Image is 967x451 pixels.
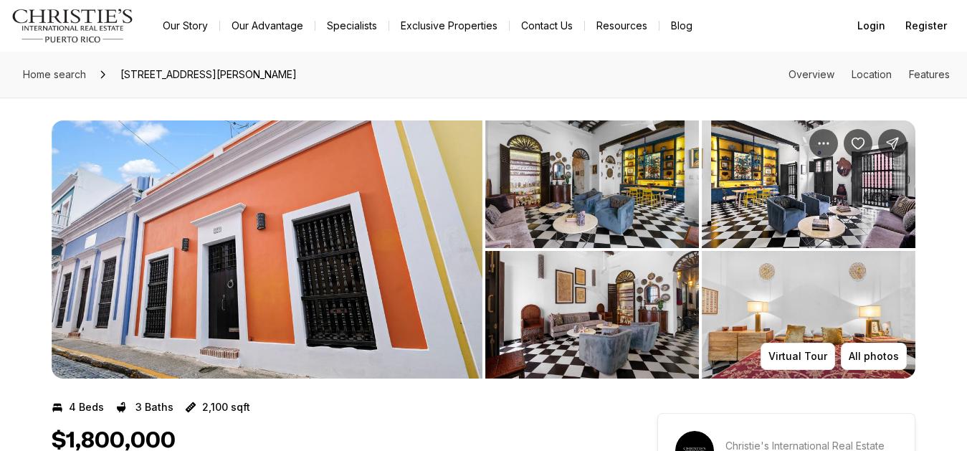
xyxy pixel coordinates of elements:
[485,120,699,248] button: View image gallery
[135,402,173,413] p: 3 Baths
[909,68,950,80] a: Skip to: Features
[389,16,509,36] a: Exclusive Properties
[23,68,86,80] span: Home search
[768,351,827,362] p: Virtual Tour
[69,402,104,413] p: 4 Beds
[761,343,835,370] button: Virtual Tour
[789,69,950,80] nav: Page section menu
[485,120,916,379] li: 2 of 8
[315,16,389,36] a: Specialists
[702,251,915,379] button: View image gallery
[857,20,885,32] span: Login
[789,68,834,80] a: Skip to: Overview
[151,16,219,36] a: Our Story
[702,120,915,248] button: View image gallery
[849,11,894,40] button: Login
[852,68,892,80] a: Skip to: Location
[809,129,838,158] button: Property options
[841,343,907,370] button: All photos
[52,120,915,379] div: Listing Photos
[897,11,956,40] button: Register
[878,129,907,158] button: Share Property: 257 CALLE SAN SEBASTIAN
[17,63,92,86] a: Home search
[849,351,899,362] p: All photos
[905,20,947,32] span: Register
[510,16,584,36] button: Contact Us
[659,16,704,36] a: Blog
[220,16,315,36] a: Our Advantage
[11,9,134,43] img: logo
[115,63,303,86] span: [STREET_ADDRESS][PERSON_NAME]
[52,120,482,379] li: 1 of 8
[485,251,699,379] button: View image gallery
[585,16,659,36] a: Resources
[844,129,872,158] button: Save Property: 257 CALLE SAN SEBASTIAN
[115,396,173,419] button: 3 Baths
[202,402,250,413] p: 2,100 sqft
[52,120,482,379] button: View image gallery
